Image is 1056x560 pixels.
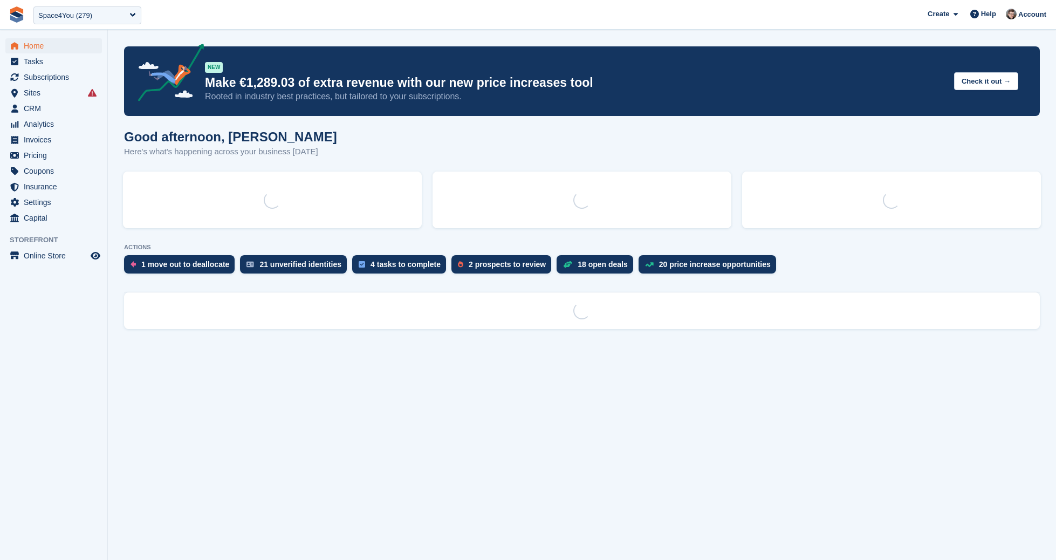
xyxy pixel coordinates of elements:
[24,85,88,100] span: Sites
[240,255,352,279] a: 21 unverified identities
[371,260,441,269] div: 4 tasks to complete
[131,261,136,268] img: move_outs_to_deallocate_icon-f764333ba52eb49d3ac5e1228854f67142a1ed5810a6f6cc68b1a99e826820c5.svg
[38,10,92,21] div: Space4You (279)
[205,62,223,73] div: NEW
[124,129,337,144] h1: Good afternoon, [PERSON_NAME]
[24,70,88,85] span: Subscriptions
[124,255,240,279] a: 1 move out to deallocate
[5,70,102,85] a: menu
[557,255,639,279] a: 18 open deals
[469,260,546,269] div: 2 prospects to review
[659,260,771,269] div: 20 price increase opportunities
[24,117,88,132] span: Analytics
[981,9,996,19] span: Help
[124,244,1040,251] p: ACTIONS
[352,255,451,279] a: 4 tasks to complete
[458,261,463,268] img: prospect-51fa495bee0391a8d652442698ab0144808aea92771e9ea1ae160a38d050c398.svg
[24,210,88,226] span: Capital
[9,6,25,23] img: stora-icon-8386f47178a22dfd0bd8f6a31ec36ba5ce8667c1dd55bd0f319d3a0aa187defe.svg
[24,38,88,53] span: Home
[5,117,102,132] a: menu
[246,261,254,268] img: verify_identity-adf6edd0f0f0b5bbfe63781bf79b02c33cf7c696d77639b501bdc392416b5a36.svg
[5,248,102,263] a: menu
[205,91,945,103] p: Rooted in industry best practices, but tailored to your subscriptions.
[451,255,557,279] a: 2 prospects to review
[89,249,102,262] a: Preview store
[24,101,88,116] span: CRM
[5,38,102,53] a: menu
[24,132,88,147] span: Invoices
[24,195,88,210] span: Settings
[5,148,102,163] a: menu
[359,261,365,268] img: task-75834270c22a3079a89374b754ae025e5fb1db73e45f91037f5363f120a921f8.svg
[954,72,1018,90] button: Check it out →
[5,179,102,194] a: menu
[5,195,102,210] a: menu
[563,261,572,268] img: deal-1b604bf984904fb50ccaf53a9ad4b4a5d6e5aea283cecdc64d6e3604feb123c2.svg
[141,260,229,269] div: 1 move out to deallocate
[24,179,88,194] span: Insurance
[5,210,102,226] a: menu
[578,260,628,269] div: 18 open deals
[24,54,88,69] span: Tasks
[5,85,102,100] a: menu
[5,101,102,116] a: menu
[205,75,945,91] p: Make €1,289.03 of extra revenue with our new price increases tool
[5,132,102,147] a: menu
[1006,9,1017,19] img: Steven Hylands
[259,260,341,269] div: 21 unverified identities
[5,163,102,179] a: menu
[24,248,88,263] span: Online Store
[1018,9,1046,20] span: Account
[129,44,204,105] img: price-adjustments-announcement-icon-8257ccfd72463d97f412b2fc003d46551f7dbcb40ab6d574587a9cd5c0d94...
[639,255,781,279] a: 20 price increase opportunities
[24,148,88,163] span: Pricing
[24,163,88,179] span: Coupons
[928,9,949,19] span: Create
[124,146,337,158] p: Here's what's happening across your business [DATE]
[645,262,654,267] img: price_increase_opportunities-93ffe204e8149a01c8c9dc8f82e8f89637d9d84a8eef4429ea346261dce0b2c0.svg
[10,235,107,245] span: Storefront
[88,88,97,97] i: Smart entry sync failures have occurred
[5,54,102,69] a: menu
